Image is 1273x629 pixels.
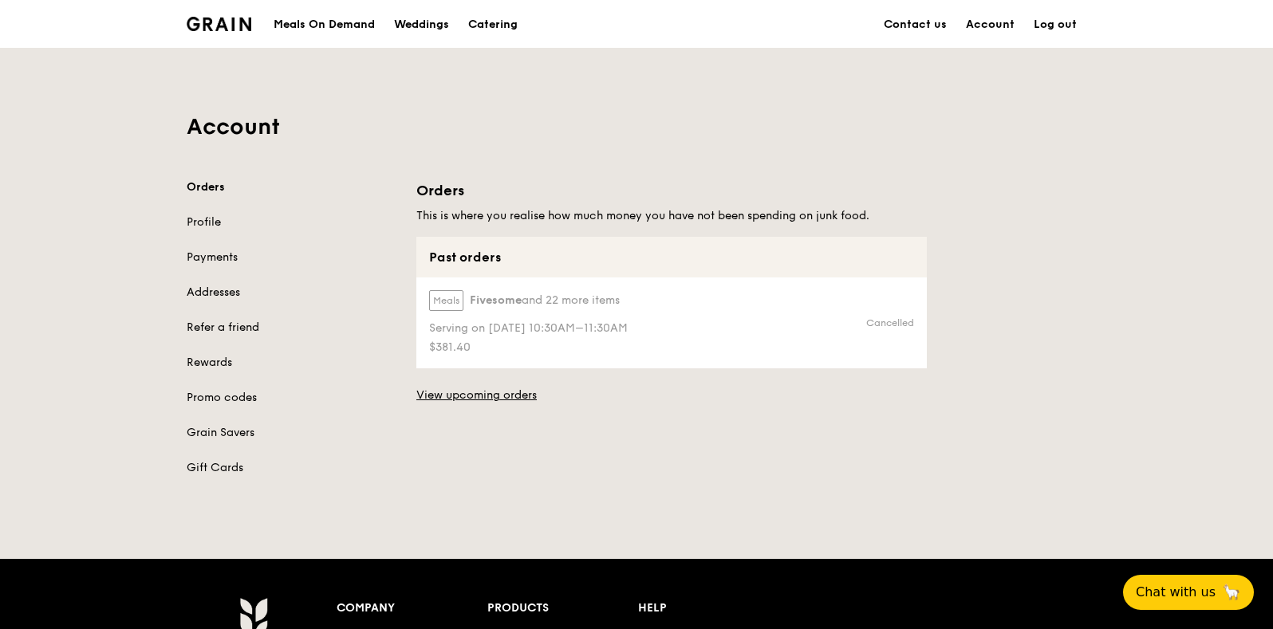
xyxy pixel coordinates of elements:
[274,1,375,49] div: Meals On Demand
[416,208,927,224] h5: This is where you realise how much money you have not been spending on junk food.
[866,316,914,329] div: Cancelled
[874,1,956,49] a: Contact us
[187,112,1086,141] h1: Account
[187,285,397,301] a: Addresses
[187,355,397,371] a: Rewards
[459,1,527,49] a: Catering
[416,179,927,202] h1: Orders
[1222,583,1241,602] span: 🦙
[187,390,397,406] a: Promo codes
[522,293,620,307] span: and 22 more items
[468,1,518,49] div: Catering
[337,597,487,619] div: Company
[429,340,628,356] span: $381.40
[187,250,397,265] a: Payments
[416,237,927,277] div: Past orders
[187,460,397,476] a: Gift Cards
[1024,1,1086,49] a: Log out
[1136,583,1216,602] span: Chat with us
[1123,575,1254,610] button: Chat with us🦙
[429,290,463,311] label: Meals
[187,214,397,230] a: Profile
[470,293,522,309] span: Fivesome
[384,1,459,49] a: Weddings
[638,597,789,619] div: Help
[187,17,251,31] img: Grain
[394,1,449,49] div: Weddings
[429,320,628,336] span: Serving on [DATE] 10:30AM–11:30AM
[487,597,638,619] div: Products
[187,179,397,195] a: Orders
[416,387,537,403] a: View upcoming orders
[187,425,397,441] a: Grain Savers
[187,320,397,336] a: Refer a friend
[956,1,1024,49] a: Account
